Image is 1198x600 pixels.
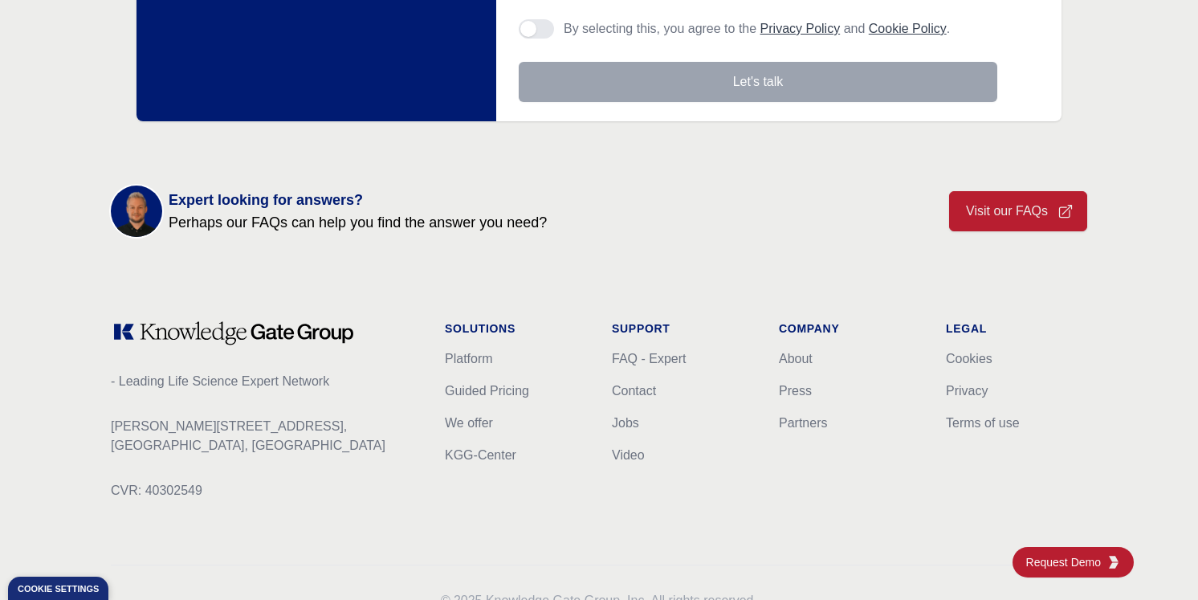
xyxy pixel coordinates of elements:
[612,448,645,462] a: Video
[111,417,419,455] p: [PERSON_NAME][STREET_ADDRESS], [GEOGRAPHIC_DATA], [GEOGRAPHIC_DATA]
[519,62,997,102] button: Let's talk
[169,211,547,234] span: Perhaps our FAQs can help you find the answer you need?
[111,372,419,391] p: - Leading Life Science Expert Network
[946,320,1087,337] h1: Legal
[612,320,753,337] h1: Support
[564,19,950,39] p: By selecting this, you agree to the and .
[445,416,493,430] a: We offer
[869,22,947,35] a: Cookie Policy
[445,352,493,365] a: Platform
[445,384,529,398] a: Guided Pricing
[169,189,547,211] span: Expert looking for answers?
[445,320,586,337] h1: Solutions
[779,416,827,430] a: Partners
[760,22,841,35] a: Privacy Policy
[1026,554,1107,570] span: Request Demo
[612,384,656,398] a: Contact
[445,448,516,462] a: KGG-Center
[612,416,639,430] a: Jobs
[946,416,1020,430] a: Terms of use
[779,320,920,337] h1: Company
[1013,547,1134,578] a: Request DemoKGG
[946,352,992,365] a: Cookies
[779,384,812,398] a: Press
[779,352,813,365] a: About
[111,186,162,237] img: KOL management, KEE, Therapy area experts
[1118,523,1198,600] iframe: Chat Widget
[1107,556,1120,569] img: KGG
[946,384,988,398] a: Privacy
[18,585,99,594] div: Cookie settings
[111,481,419,500] p: CVR: 40302549
[949,191,1087,231] a: Visit our FAQs
[612,352,686,365] a: FAQ - Expert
